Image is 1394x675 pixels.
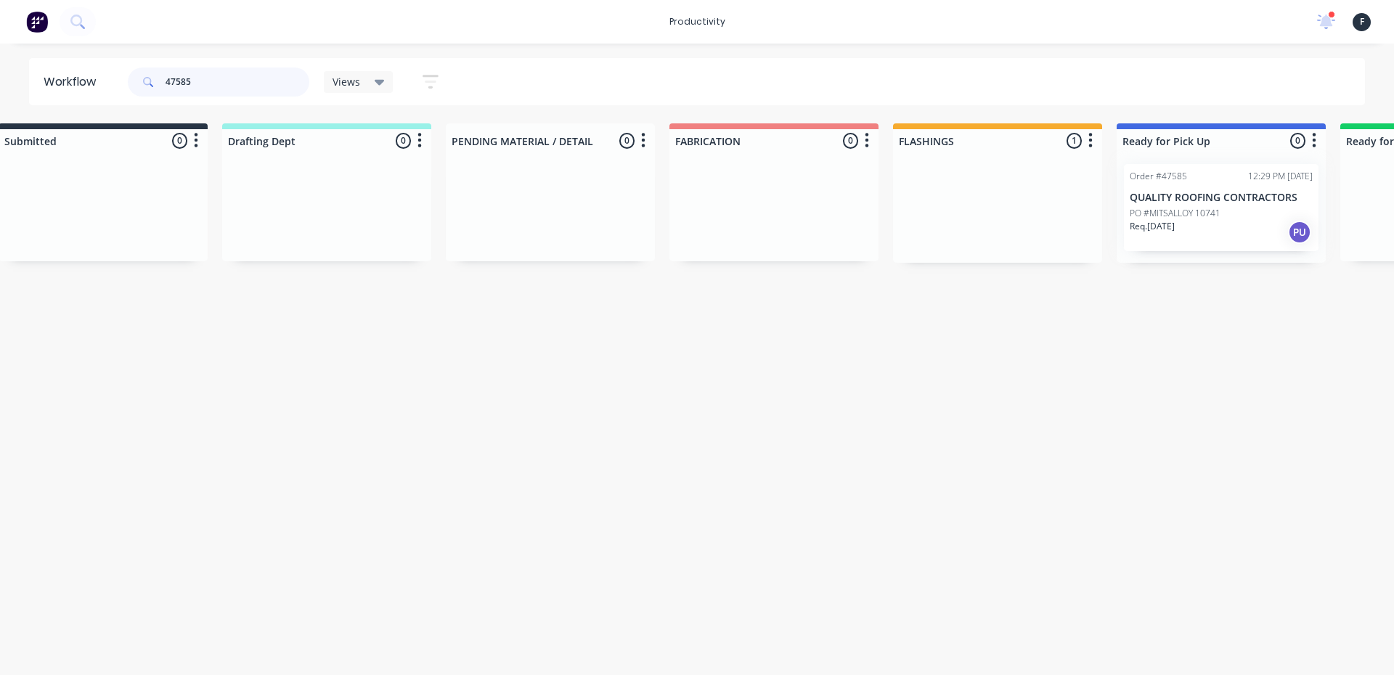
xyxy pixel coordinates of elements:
[166,67,309,97] input: Search for orders...
[662,11,733,33] div: productivity
[44,73,103,91] div: Workflow
[1360,15,1364,28] span: F
[333,74,360,89] span: Views
[26,11,48,33] img: Factory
